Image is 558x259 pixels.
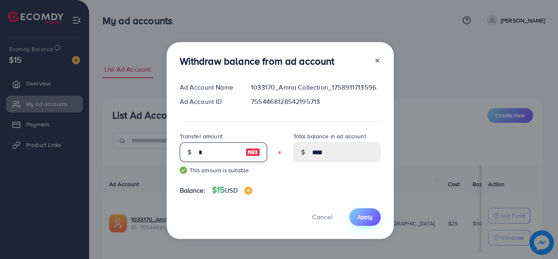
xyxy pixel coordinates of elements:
img: image [246,147,260,157]
div: Ad Account ID [173,97,245,106]
img: image [244,187,252,195]
img: guide [180,167,187,174]
h4: $15 [212,185,252,195]
span: Balance: [180,186,205,195]
label: Transfer amount [180,132,223,140]
small: This amount is suitable [180,166,267,174]
button: Apply [349,208,381,226]
h3: Withdraw balance from ad account [180,55,335,67]
span: USD [225,186,237,195]
button: Cancel [302,208,343,226]
div: 7554468128542195713 [244,97,387,106]
span: Cancel [312,212,333,221]
span: Apply [357,213,373,221]
div: Ad Account Name [173,83,245,92]
div: 1033170_Amna Collection_1758911713596 [244,83,387,92]
label: Total balance in ad account [293,132,366,140]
